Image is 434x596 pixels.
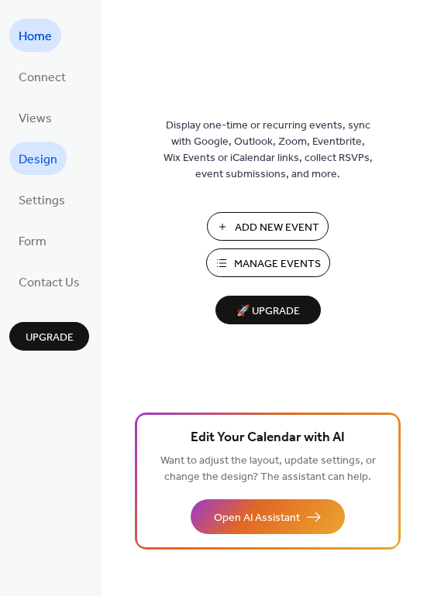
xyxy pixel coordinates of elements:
span: Home [19,25,52,49]
span: Want to adjust the layout, update settings, or change the design? The assistant can help. [160,450,376,488]
a: Connect [9,60,75,93]
button: Open AI Assistant [191,499,345,534]
span: Open AI Assistant [214,510,300,526]
a: Form [9,224,56,257]
a: Contact Us [9,265,89,298]
span: Add New Event [235,220,319,236]
span: Views [19,107,52,131]
span: Manage Events [234,256,321,272]
a: Settings [9,183,74,216]
span: Settings [19,189,65,213]
button: Add New Event [207,212,329,241]
span: Display one-time or recurring events, sync with Google, Outlook, Zoom, Eventbrite, Wix Events or ... [164,118,373,183]
button: Manage Events [206,248,330,277]
span: Edit Your Calendar with AI [191,427,345,449]
a: Design [9,142,67,175]
span: Contact Us [19,271,80,295]
span: Form [19,230,46,254]
span: 🚀 Upgrade [225,301,312,322]
span: Design [19,148,57,172]
a: Home [9,19,61,52]
button: 🚀 Upgrade [215,296,321,324]
a: Views [9,101,61,134]
button: Upgrade [9,322,89,351]
span: Connect [19,66,66,90]
span: Upgrade [26,330,74,346]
